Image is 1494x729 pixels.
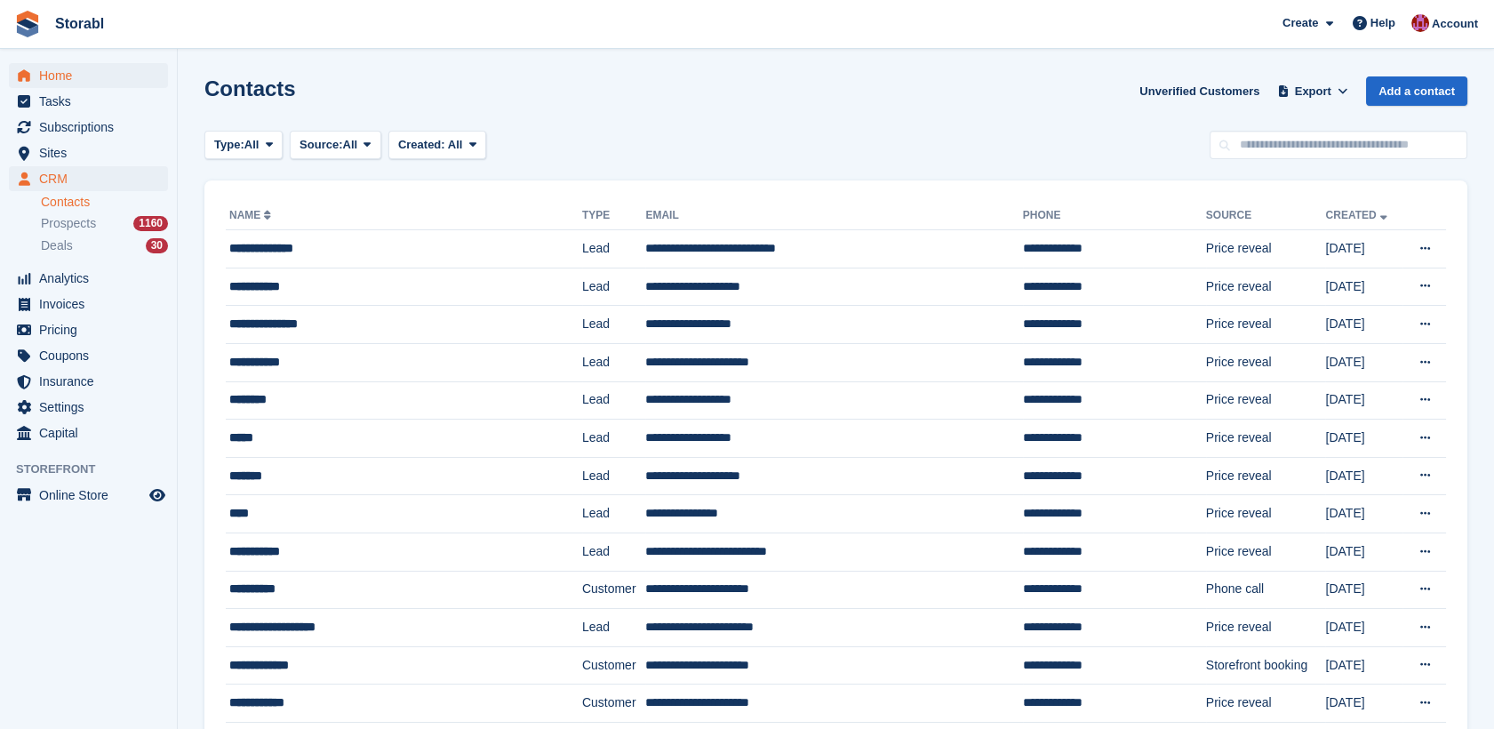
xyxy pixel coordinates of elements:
[1206,495,1326,533] td: Price reveal
[1206,457,1326,495] td: Price reveal
[9,369,168,394] a: menu
[388,131,486,160] button: Created: All
[290,131,381,160] button: Source: All
[1411,14,1429,32] img: Eve Williams
[582,609,645,647] td: Lead
[214,136,244,154] span: Type:
[9,483,168,508] a: menu
[1325,609,1402,647] td: [DATE]
[229,209,275,221] a: Name
[1206,571,1326,609] td: Phone call
[39,317,146,342] span: Pricing
[1370,14,1395,32] span: Help
[9,89,168,114] a: menu
[41,215,96,232] span: Prospects
[582,306,645,344] td: Lead
[9,140,168,165] a: menu
[9,317,168,342] a: menu
[48,9,111,38] a: Storabl
[398,138,445,151] span: Created:
[39,89,146,114] span: Tasks
[1282,14,1318,32] span: Create
[1325,420,1402,458] td: [DATE]
[204,76,296,100] h1: Contacts
[1206,202,1326,230] th: Source
[582,571,645,609] td: Customer
[9,395,168,420] a: menu
[39,421,146,445] span: Capital
[582,533,645,571] td: Lead
[39,483,146,508] span: Online Store
[9,266,168,291] a: menu
[14,11,41,37] img: stora-icon-8386f47178a22dfd0bd8f6a31ec36ba5ce8667c1dd55bd0f319d3a0aa187defe.svg
[582,420,645,458] td: Lead
[1325,495,1402,533] td: [DATE]
[582,495,645,533] td: Lead
[41,237,73,254] span: Deals
[39,266,146,291] span: Analytics
[582,685,645,723] td: Customer
[16,461,177,478] span: Storefront
[1206,306,1326,344] td: Price reveal
[1325,343,1402,381] td: [DATE]
[146,238,168,253] div: 30
[9,343,168,368] a: menu
[39,140,146,165] span: Sites
[645,202,1022,230] th: Email
[39,115,146,140] span: Subscriptions
[1325,268,1402,306] td: [DATE]
[1206,343,1326,381] td: Price reveal
[1432,15,1478,33] span: Account
[41,194,168,211] a: Contacts
[39,292,146,316] span: Invoices
[1295,83,1331,100] span: Export
[39,343,146,368] span: Coupons
[41,214,168,233] a: Prospects 1160
[582,268,645,306] td: Lead
[1206,609,1326,647] td: Price reveal
[133,216,168,231] div: 1160
[582,646,645,685] td: Customer
[1206,533,1326,571] td: Price reveal
[1325,571,1402,609] td: [DATE]
[1325,533,1402,571] td: [DATE]
[9,166,168,191] a: menu
[39,166,146,191] span: CRM
[1325,381,1402,420] td: [DATE]
[582,381,645,420] td: Lead
[1325,646,1402,685] td: [DATE]
[244,136,260,154] span: All
[582,230,645,268] td: Lead
[1325,209,1390,221] a: Created
[204,131,283,160] button: Type: All
[1206,420,1326,458] td: Price reveal
[1132,76,1266,106] a: Unverified Customers
[300,136,342,154] span: Source:
[9,63,168,88] a: menu
[1206,381,1326,420] td: Price reveal
[1206,230,1326,268] td: Price reveal
[9,115,168,140] a: menu
[1325,685,1402,723] td: [DATE]
[1023,202,1206,230] th: Phone
[1206,646,1326,685] td: Storefront booking
[343,136,358,154] span: All
[41,236,168,255] a: Deals 30
[582,457,645,495] td: Lead
[1274,76,1352,106] button: Export
[1325,457,1402,495] td: [DATE]
[39,369,146,394] span: Insurance
[147,485,168,506] a: Preview store
[1325,306,1402,344] td: [DATE]
[1366,76,1467,106] a: Add a contact
[9,292,168,316] a: menu
[9,421,168,445] a: menu
[582,343,645,381] td: Lead
[582,202,645,230] th: Type
[448,138,463,151] span: All
[1206,685,1326,723] td: Price reveal
[1325,230,1402,268] td: [DATE]
[39,63,146,88] span: Home
[1206,268,1326,306] td: Price reveal
[39,395,146,420] span: Settings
